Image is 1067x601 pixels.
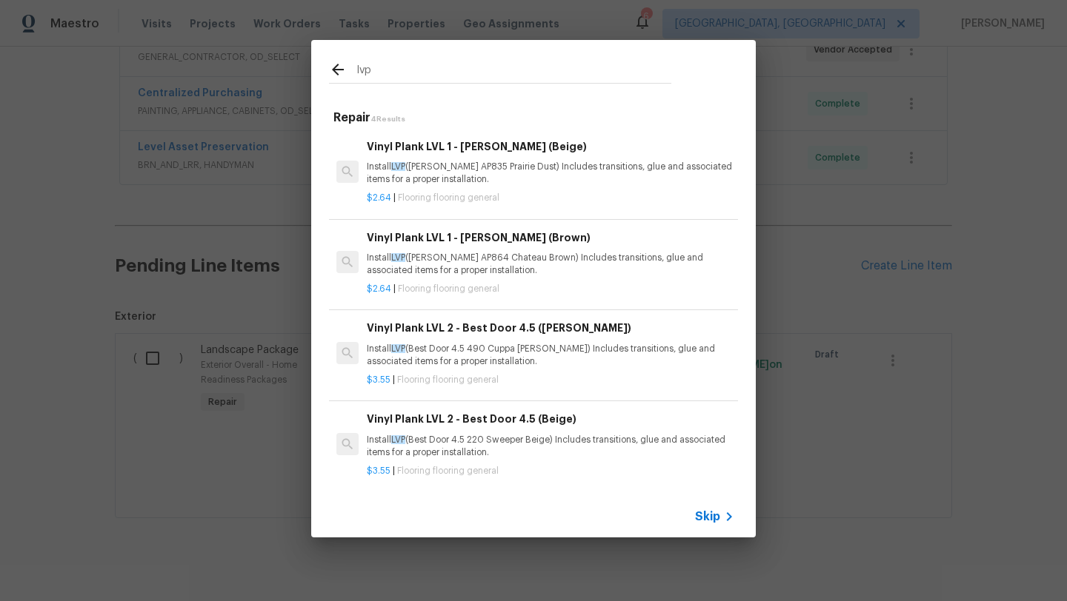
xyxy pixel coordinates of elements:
span: $3.55 [367,375,390,384]
span: $3.55 [367,466,390,475]
span: LVP [391,344,405,353]
span: $2.64 [367,193,391,202]
span: Flooring flooring general [398,193,499,202]
span: Flooring flooring general [397,466,499,475]
span: Skip [695,509,720,524]
p: | [367,465,734,477]
p: | [367,374,734,386]
span: LVP [391,162,405,171]
span: LVP [391,435,405,444]
span: Flooring flooring general [397,375,499,384]
input: Search issues or repairs [357,61,671,83]
h5: Repair [333,110,738,126]
h6: Vinyl Plank LVL 1 - [PERSON_NAME] (Brown) [367,229,734,246]
p: Install ([PERSON_NAME] AP835 Prairie Dust) Includes transitions, glue and associated items for a ... [367,161,734,186]
span: $2.64 [367,284,391,293]
span: Flooring flooring general [398,284,499,293]
p: | [367,192,734,204]
h6: Vinyl Plank LVL 2 - Best Door 4.5 ([PERSON_NAME]) [367,320,734,336]
p: Install (Best Door 4.5 220 Sweeper Beige) Includes transitions, glue and associated items for a p... [367,434,734,459]
h6: Vinyl Plank LVL 2 - Best Door 4.5 (Beige) [367,411,734,427]
h6: Vinyl Plank LVL 1 - [PERSON_NAME] (Beige) [367,138,734,155]
p: Install ([PERSON_NAME] AP864 Chateau Brown) Includes transitions, glue and associated items for a... [367,252,734,277]
span: 4 Results [370,115,405,123]
p: Install (Best Door 4.5 490 Cuppa [PERSON_NAME]) Includes transitions, glue and associated items f... [367,343,734,368]
span: LVP [391,253,405,262]
p: | [367,283,734,295]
